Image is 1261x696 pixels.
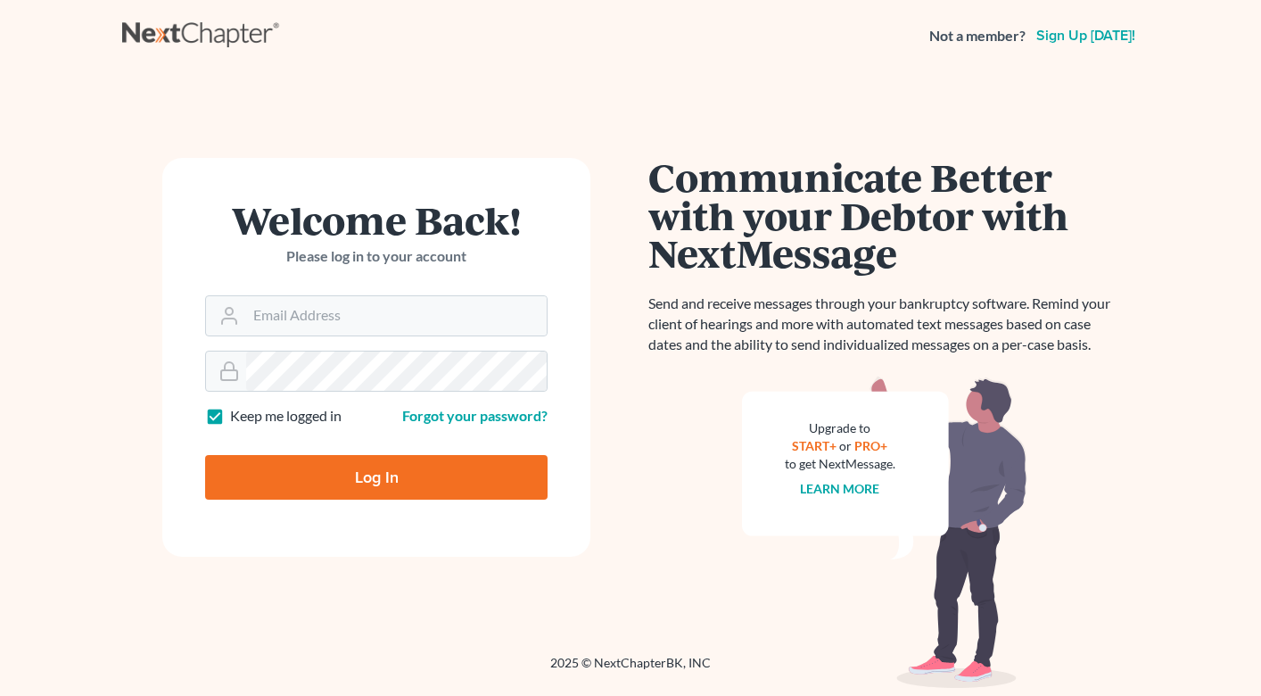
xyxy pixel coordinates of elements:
a: Learn more [801,481,880,496]
div: 2025 © NextChapterBK, INC [122,654,1139,686]
input: Email Address [246,296,547,336]
h1: Welcome Back! [205,201,548,239]
a: Forgot your password? [402,407,548,424]
div: Upgrade to [785,419,895,437]
label: Keep me logged in [230,406,342,427]
a: Sign up [DATE]! [1033,29,1139,43]
a: START+ [793,438,837,453]
span: or [840,438,853,453]
div: to get NextMessage. [785,455,895,473]
p: Please log in to your account [205,246,548,267]
p: Send and receive messages through your bankruptcy software. Remind your client of hearings and mo... [648,294,1121,355]
h1: Communicate Better with your Debtor with NextMessage [648,158,1121,272]
input: Log In [205,455,548,500]
a: PRO+ [855,438,888,453]
img: nextmessage_bg-59042aed3d76b12b5cd301f8e5b87938c9018125f34e5fa2b7a6b67550977c72.svg [742,377,1027,689]
strong: Not a member? [929,26,1026,46]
